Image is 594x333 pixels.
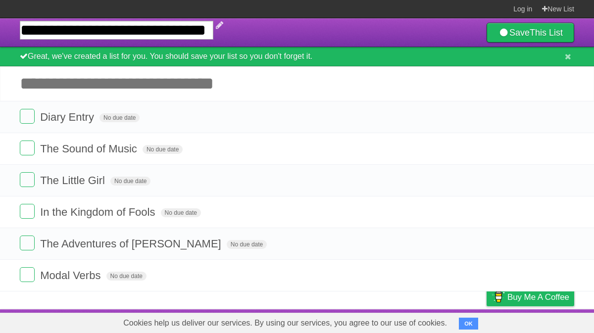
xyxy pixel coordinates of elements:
span: The Adventures of [PERSON_NAME] [40,238,224,250]
span: Diary Entry [40,111,97,123]
span: No due date [227,240,267,249]
a: Buy me a coffee [487,288,574,306]
label: Done [20,172,35,187]
span: Buy me a coffee [507,288,569,306]
span: No due date [161,208,201,217]
label: Done [20,267,35,282]
span: Modal Verbs [40,269,103,282]
button: OK [459,318,478,330]
span: No due date [110,177,150,186]
label: Done [20,141,35,155]
a: About [355,312,376,331]
span: In the Kingdom of Fools [40,206,157,218]
a: Privacy [474,312,499,331]
a: Suggest a feature [512,312,574,331]
label: Done [20,204,35,219]
span: The Little Girl [40,174,107,187]
span: The Sound of Music [40,143,140,155]
span: No due date [99,113,140,122]
img: Buy me a coffee [492,288,505,305]
a: Developers [388,312,428,331]
label: Done [20,236,35,250]
span: No due date [143,145,183,154]
a: Terms [440,312,462,331]
a: SaveThis List [487,23,574,43]
b: This List [530,28,563,38]
span: Cookies help us deliver our services. By using our services, you agree to our use of cookies. [113,313,457,333]
span: No due date [106,272,147,281]
label: Done [20,109,35,124]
